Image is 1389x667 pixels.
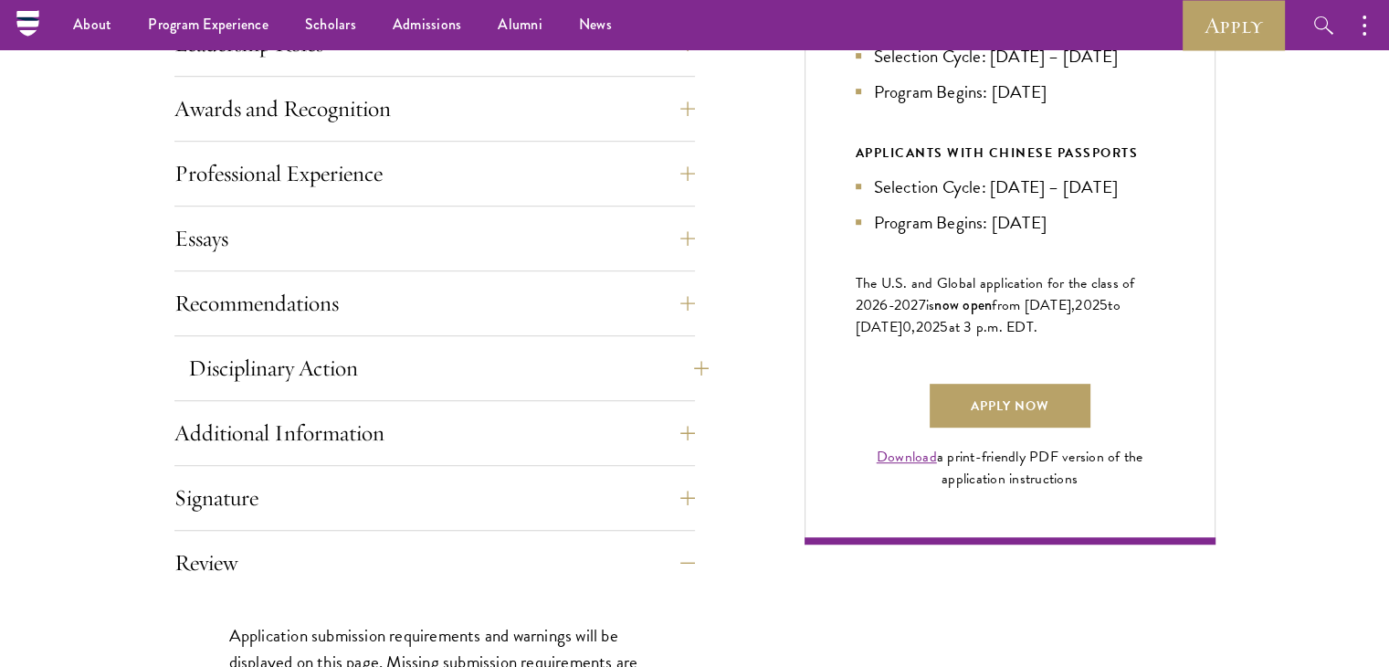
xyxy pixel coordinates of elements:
span: 7 [919,294,926,316]
button: Recommendations [174,281,695,325]
span: 202 [1075,294,1100,316]
span: at 3 p.m. EDT. [949,316,1038,338]
li: Program Begins: [DATE] [856,209,1164,236]
span: 0 [902,316,911,338]
button: Awards and Recognition [174,87,695,131]
div: APPLICANTS WITH CHINESE PASSPORTS [856,142,1164,164]
a: Download [877,446,937,468]
button: Essays [174,217,695,260]
span: 5 [1100,294,1108,316]
span: -202 [889,294,919,316]
li: Selection Cycle: [DATE] – [DATE] [856,174,1164,200]
span: 5 [940,316,948,338]
li: Selection Cycle: [DATE] – [DATE] [856,43,1164,69]
div: a print-friendly PDF version of the application instructions [856,446,1164,490]
button: Signature [174,476,695,520]
span: to [DATE] [856,294,1121,338]
button: Disciplinary Action [188,346,709,390]
li: Program Begins: [DATE] [856,79,1164,105]
button: Additional Information [174,411,695,455]
button: Professional Experience [174,152,695,196]
span: The U.S. and Global application for the class of 202 [856,272,1135,316]
span: 6 [879,294,888,316]
a: Apply Now [930,384,1090,428]
span: , [911,316,915,338]
span: is [926,294,935,316]
span: now open [934,294,992,315]
button: Review [174,541,695,585]
span: 202 [916,316,941,338]
span: from [DATE], [992,294,1075,316]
